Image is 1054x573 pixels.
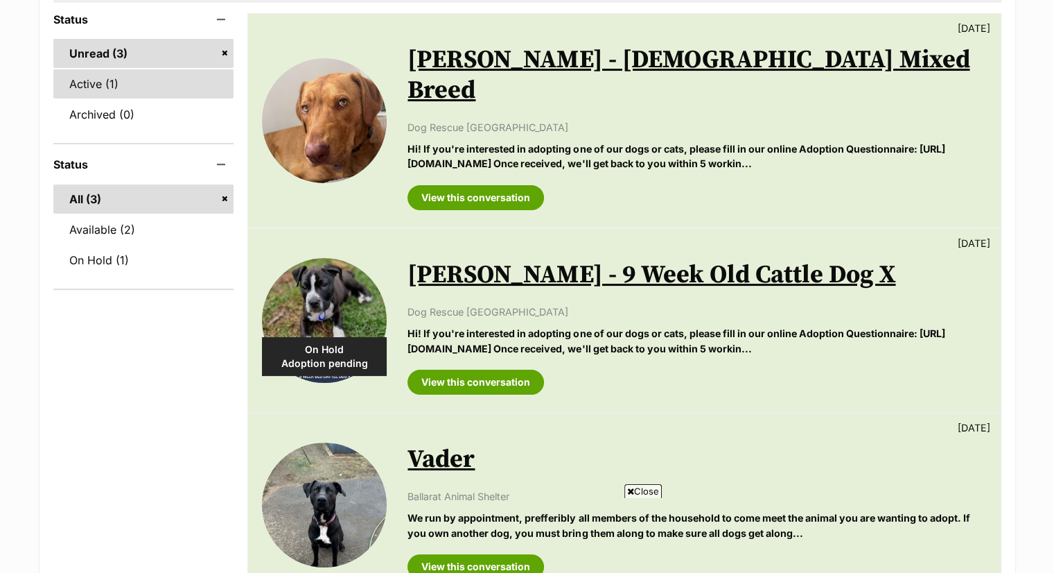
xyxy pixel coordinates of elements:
header: Status [53,13,234,26]
p: [DATE] [958,420,990,435]
a: All (3) [53,185,234,214]
img: Vader [262,443,387,567]
a: [PERSON_NAME] - [DEMOGRAPHIC_DATA] Mixed Breed [407,44,969,106]
a: On Hold (1) [53,246,234,275]
a: [PERSON_NAME] - 9 Week Old Cattle Dog X [407,259,895,291]
p: Dog Rescue [GEOGRAPHIC_DATA] [407,305,986,319]
a: Active (1) [53,69,234,99]
a: Unread (3) [53,39,234,68]
a: Vader [407,444,475,475]
header: Status [53,158,234,171]
a: View this conversation [407,370,544,395]
p: Hi! If you're interested in adopting one of our dogs or cats, please fill in our online Adoption ... [407,326,986,356]
img: Woody - 10 Month Old Mixed Breed [262,58,387,183]
span: Close [624,484,662,498]
iframe: Advertisement [191,504,863,566]
a: View this conversation [407,185,544,210]
a: Archived (0) [53,100,234,129]
p: [DATE] [958,21,990,35]
p: Ballarat Animal Shelter [407,489,986,504]
p: [DATE] [958,236,990,250]
p: Hi! If you're interested in adopting one of our dogs or cats, please fill in our online Adoption ... [407,142,986,171]
div: On Hold [262,337,387,376]
span: Adoption pending [262,357,387,370]
p: Dog Rescue [GEOGRAPHIC_DATA] [407,120,986,135]
img: Ollie - 9 Week Old Cattle Dog X [262,258,387,383]
a: Available (2) [53,215,234,244]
